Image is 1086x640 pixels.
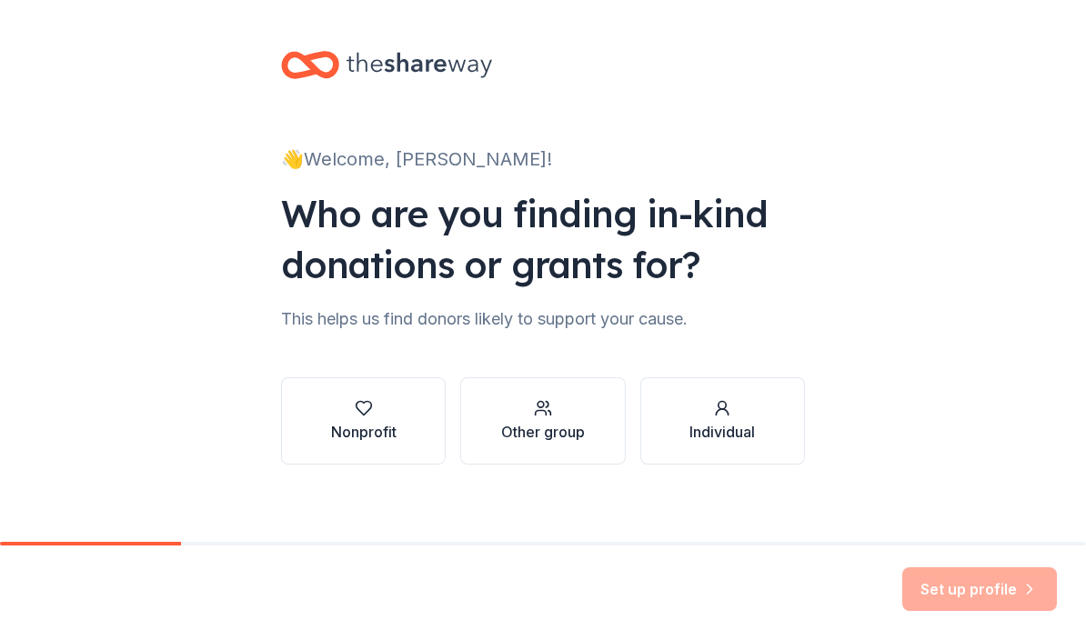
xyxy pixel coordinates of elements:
[281,145,805,174] div: 👋 Welcome, [PERSON_NAME]!
[640,377,805,465] button: Individual
[689,421,755,443] div: Individual
[281,188,805,290] div: Who are you finding in-kind donations or grants for?
[501,421,585,443] div: Other group
[281,305,805,334] div: This helps us find donors likely to support your cause.
[331,421,397,443] div: Nonprofit
[460,377,625,465] button: Other group
[281,377,446,465] button: Nonprofit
